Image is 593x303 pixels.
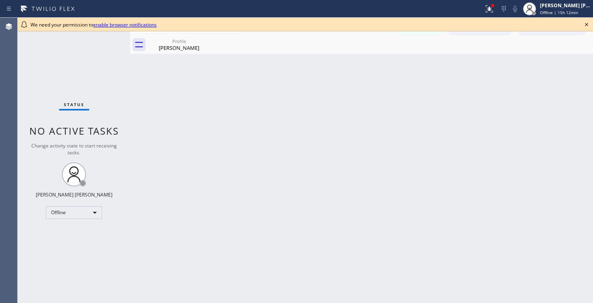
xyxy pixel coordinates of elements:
[540,10,578,15] span: Offline | 15h 12min
[540,2,591,9] div: [PERSON_NAME] [PERSON_NAME]
[93,21,157,28] a: enable browser notifications
[149,36,209,54] div: Edward Kwaskin
[31,142,117,156] span: Change activity state to start receiving tasks.
[31,21,157,28] span: We need your permission to
[29,124,119,137] span: No active tasks
[509,3,521,14] button: Mute
[149,44,209,51] div: [PERSON_NAME]
[64,102,84,107] span: Status
[36,191,112,198] div: [PERSON_NAME] [PERSON_NAME]
[46,206,102,219] div: Offline
[149,38,209,44] div: Profile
